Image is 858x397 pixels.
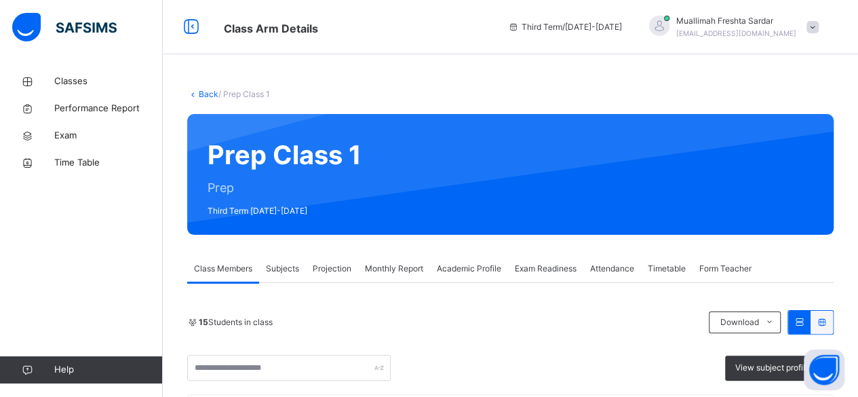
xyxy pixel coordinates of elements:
span: [EMAIL_ADDRESS][DOMAIN_NAME] [676,29,796,37]
span: Attendance [590,263,634,275]
span: View subject profile [735,362,810,374]
span: Exam [54,129,163,143]
span: Exam Readiness [515,263,577,275]
span: Performance Report [54,102,163,115]
span: Subjects [266,263,299,275]
span: Monthly Report [365,263,423,275]
span: Projection [313,263,351,275]
span: Muallimah Freshta Sardar [676,15,796,27]
span: Form Teacher [699,263,752,275]
a: Back [199,89,218,99]
span: Help [54,363,162,377]
span: / Prep Class 1 [218,89,270,99]
span: Students in class [199,316,273,328]
span: Class Members [194,263,252,275]
b: 15 [199,317,208,327]
span: Timetable [648,263,686,275]
span: Classes [54,75,163,88]
button: Open asap [804,349,844,390]
span: session/term information [508,21,622,33]
span: Class Arm Details [224,22,318,35]
img: safsims [12,13,117,41]
div: Muallimah FreshtaSardar [636,15,825,39]
span: Download [720,316,758,328]
span: Time Table [54,156,163,170]
span: Third Term [DATE]-[DATE] [208,205,362,217]
span: Academic Profile [437,263,501,275]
